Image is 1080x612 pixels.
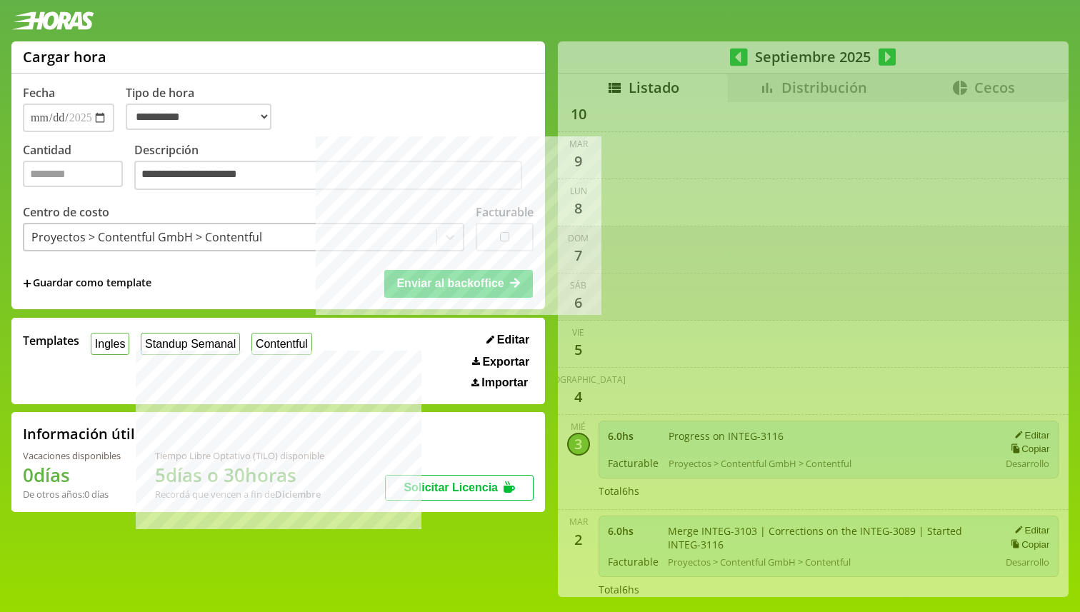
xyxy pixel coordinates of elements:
[23,276,31,291] span: +
[23,142,134,194] label: Cantidad
[155,462,324,488] h1: 5 días o 30 horas
[482,333,534,347] button: Editar
[31,229,262,245] div: Proyectos > Contentful GmbH > Contentful
[23,462,121,488] h1: 0 días
[497,333,529,346] span: Editar
[404,481,498,493] span: Solicitar Licencia
[468,355,534,369] button: Exportar
[155,449,324,462] div: Tiempo Libre Optativo (TiLO) disponible
[396,277,504,289] span: Enviar al backoffice
[23,276,151,291] span: +Guardar como template
[23,333,79,348] span: Templates
[11,11,94,30] img: logotipo
[23,47,106,66] h1: Cargar hora
[141,333,240,355] button: Standup Semanal
[155,488,324,501] div: Recordá que vencen a fin de
[23,161,123,187] input: Cantidad
[385,475,534,501] button: Solicitar Licencia
[251,333,312,355] button: Contentful
[126,85,283,132] label: Tipo de hora
[23,424,135,443] h2: Información útil
[91,333,129,355] button: Ingles
[23,85,55,101] label: Fecha
[134,161,522,191] textarea: Descripción
[126,104,271,130] select: Tipo de hora
[476,204,534,220] label: Facturable
[482,356,529,368] span: Exportar
[134,142,534,194] label: Descripción
[23,488,121,501] div: De otros años: 0 días
[481,376,528,389] span: Importar
[23,449,121,462] div: Vacaciones disponibles
[275,488,321,501] b: Diciembre
[23,204,109,220] label: Centro de costo
[384,270,533,297] button: Enviar al backoffice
